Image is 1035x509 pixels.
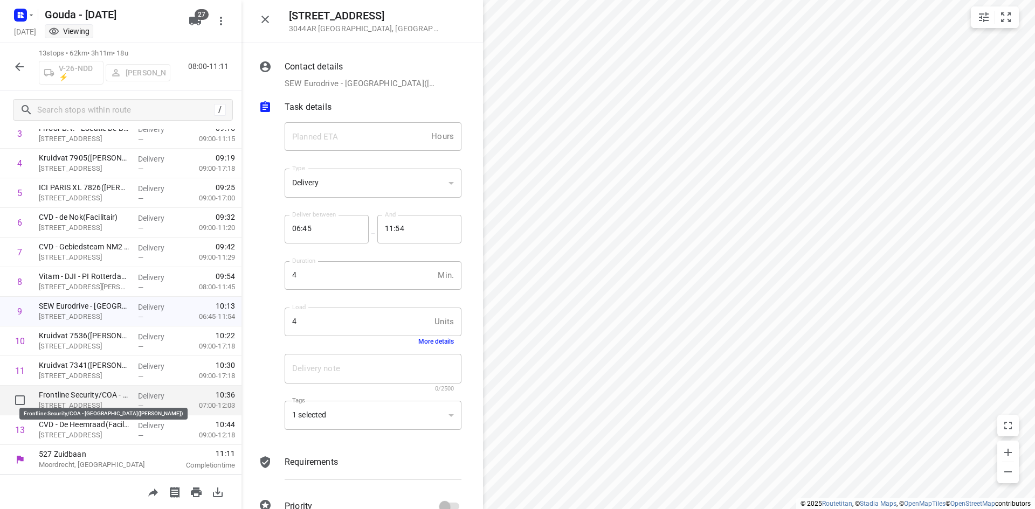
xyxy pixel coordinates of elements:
[138,372,143,380] span: —
[39,182,129,193] p: ICI PARIS XL 7826([PERSON_NAME] - Actie ICI [GEOGRAPHIC_DATA])
[138,213,178,224] p: Delivery
[182,134,235,144] p: 09:00-11:15
[15,425,25,435] div: 13
[138,224,143,232] span: —
[39,301,129,311] p: SEW Eurodrive - [GEOGRAPHIC_DATA]([PERSON_NAME])
[138,154,178,164] p: Delivery
[15,366,25,376] div: 11
[39,241,129,252] p: CVD - Gebiedsteam NM2 NO(Facilitair)
[259,101,461,116] div: Task details
[138,313,143,321] span: —
[39,222,129,233] p: [STREET_ADDRESS]
[182,252,235,263] p: 09:00-11:29
[431,130,454,143] p: Hours
[138,402,143,410] span: —
[182,193,235,204] p: 09:00-17:00
[216,419,235,430] span: 10:44
[39,152,129,163] p: Kruidvat 7905([PERSON_NAME] - Actie Kruidvat)
[285,169,461,198] div: Delivery
[259,60,461,90] div: Contact detailsSEW Eurodrive - [GEOGRAPHIC_DATA]([PERSON_NAME]), [PHONE_NUMBER], [EMAIL_ADDRESS][...
[39,430,129,441] p: Heemraadssingel 151, Rotterdam
[216,301,235,311] span: 10:13
[185,486,207,497] span: Print route
[39,389,129,400] p: Frontline Security/COA - [GEOGRAPHIC_DATA]([PERSON_NAME])
[182,163,235,174] p: 09:00-17:18
[138,254,143,262] span: —
[138,420,178,431] p: Delivery
[39,330,129,341] p: Kruidvat 7536(A.S. Watson - Actie Kruidvat)
[138,135,143,143] span: —
[259,456,461,488] div: Requirements
[39,134,129,144] p: [STREET_ADDRESS]
[195,9,209,20] span: 27
[860,500,896,507] a: Stadia Maps
[138,331,178,342] p: Delivery
[164,486,185,497] span: Print shipping labels
[164,460,235,471] p: Completion time
[17,129,22,139] div: 3
[39,48,170,59] p: 13 stops • 62km • 3h11m • 18u
[289,10,440,22] h5: [STREET_ADDRESS]
[39,400,129,411] p: Aelbrechtskade 2, Rotterdam
[973,6,995,28] button: Map settings
[822,500,852,507] a: Routetitan
[216,330,235,341] span: 10:22
[138,343,143,351] span: —
[39,459,151,470] p: Moordrecht, [GEOGRAPHIC_DATA]
[369,229,377,238] p: —
[182,282,235,292] p: 08:00-11:45
[39,341,129,352] p: [STREET_ADDRESS]
[164,448,235,459] span: 11:11
[39,163,129,174] p: Eudokiaplein 24, Rotterdam
[182,311,235,322] p: 06:45-11:54
[138,194,143,203] span: —
[138,283,143,291] span: —
[285,60,343,73] p: Contact details
[207,486,229,497] span: Download route
[216,182,235,193] span: 09:25
[285,101,332,114] p: Task details
[17,158,22,169] div: 4
[39,193,129,204] p: [STREET_ADDRESS]
[182,430,235,441] p: 09:00-12:18
[904,500,946,507] a: OpenMapTiles
[138,361,178,372] p: Delivery
[292,178,444,188] div: Delivery
[15,336,25,346] div: 10
[182,341,235,352] p: 09:00-17:18
[216,360,235,371] span: 10:30
[39,311,129,322] p: Industrieweg 175, Rotterdam
[37,102,214,118] input: Search stops within route
[142,486,164,497] span: Share route
[39,282,129,292] p: Professor Jonkersweg 7, Rotterdam
[39,271,129,282] p: Vitam - DJI - PI Rotterdam de Schie([PERSON_NAME])
[418,338,454,345] button: More details
[285,401,461,430] div: 1 selected
[801,500,1031,507] li: © 2025 , © , © © contributors
[285,456,338,469] p: Requirements
[214,104,226,116] div: /
[17,218,22,228] div: 6
[188,61,233,72] p: 08:00-11:11
[216,271,235,282] span: 09:54
[9,389,31,411] span: Select
[216,212,235,222] span: 09:32
[435,385,454,392] span: 0/2500
[138,242,178,253] p: Delivery
[17,247,22,257] div: 7
[289,24,440,33] p: 3044AR [GEOGRAPHIC_DATA] , [GEOGRAPHIC_DATA]
[39,371,129,381] p: [STREET_ADDRESS]
[138,431,143,440] span: —
[39,449,151,459] p: 527 Zuidbaan
[216,241,235,252] span: 09:42
[138,183,178,194] p: Delivery
[184,10,206,32] button: 27
[49,26,89,37] div: You are currently in view mode. To make any changes, go to edit project.
[971,6,1019,28] div: small contained button group
[39,212,129,222] p: CVD - de Nok(Facilitair)
[995,6,1017,28] button: Fit zoom
[138,272,178,283] p: Delivery
[182,400,235,411] p: 07:00-12:03
[39,419,129,430] p: CVD - De Heemraad(Facilitair)
[216,389,235,400] span: 10:36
